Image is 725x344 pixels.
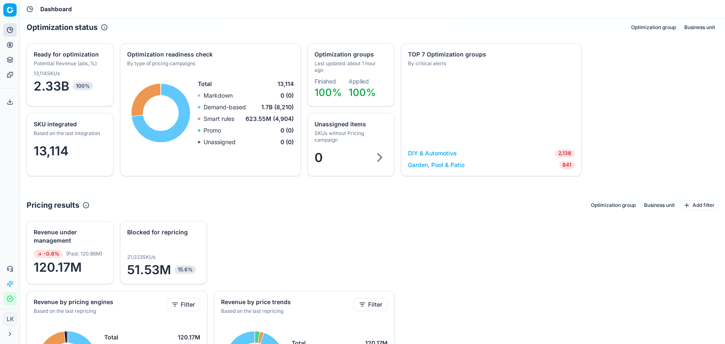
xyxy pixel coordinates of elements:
span: 120.17M [178,333,200,342]
span: Total [198,80,212,88]
div: Ready for optimization [34,50,105,59]
div: By critical alerts [408,60,573,67]
div: SKUs without Pricing campaign [315,130,386,143]
span: Dashboard [40,5,72,13]
span: 15.6% [174,265,196,274]
div: Unassigned items [315,120,386,128]
span: 841 [559,161,575,169]
div: Potential Revenue (abs.,%) [34,60,105,67]
span: 0 [315,150,323,165]
span: 120.17M [34,260,106,275]
dt: Applied [349,79,376,84]
button: Filter [354,298,388,311]
button: Optimization group [628,22,679,32]
p: Promo [204,126,221,135]
span: 13,114 [278,80,294,88]
button: Business unit [641,200,678,210]
div: Based on the last repricing [34,308,165,315]
div: Blocked for repricing [127,228,198,236]
button: Filter [166,298,200,311]
div: Based on the last repricing [221,308,352,315]
h2: Pricing results [27,199,79,211]
button: Business unit [681,22,718,32]
span: 13,114 SKUs [34,70,60,77]
div: Revenue by pricing engines [34,298,165,306]
span: ( Past : 120.86M ) [66,251,102,257]
div: SKU integrated [34,120,105,128]
div: By type of pricing campaigns [127,60,292,67]
p: Smart rules [204,115,234,123]
span: 100% [73,82,93,90]
span: Total [104,333,118,342]
span: 1.7B (8,210) [261,103,294,111]
span: 21,023 SKUs [127,254,155,260]
span: 13,114 [34,143,69,158]
span: 100% [315,86,342,98]
div: Optimization groups [315,50,386,59]
span: 623.55M (4,904) [246,115,294,123]
span: 2.33B [34,79,106,93]
span: 51.53M [127,262,200,277]
h2: Optimization status [27,22,98,33]
p: Demand-based [204,103,246,111]
nav: breadcrumb [40,5,72,13]
span: 0 (0) [280,138,294,146]
a: Garden, Pool & Patio [408,161,464,169]
div: TOP 7 Optimization groups [408,50,573,59]
span: 0 (0) [280,91,294,100]
p: Unassigned [204,138,236,146]
button: Add filter [680,200,718,210]
button: Optimization group [587,200,639,210]
p: Markdown [204,91,233,100]
div: Optimization readiness check [127,50,292,59]
button: LK [3,312,17,326]
span: 100% [349,86,376,98]
span: 0 (0) [280,126,294,135]
div: Revenue under management [34,228,105,245]
div: Based on the last integration [34,130,105,137]
span: 2,138 [555,149,575,157]
a: DIY & Automotive [408,149,457,157]
div: Revenue by price trends [221,298,352,306]
span: LK [4,313,16,325]
div: Last updated: about 1 hour ago [315,60,386,74]
span: -0.6% [34,250,63,258]
dt: Finished [315,79,342,84]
